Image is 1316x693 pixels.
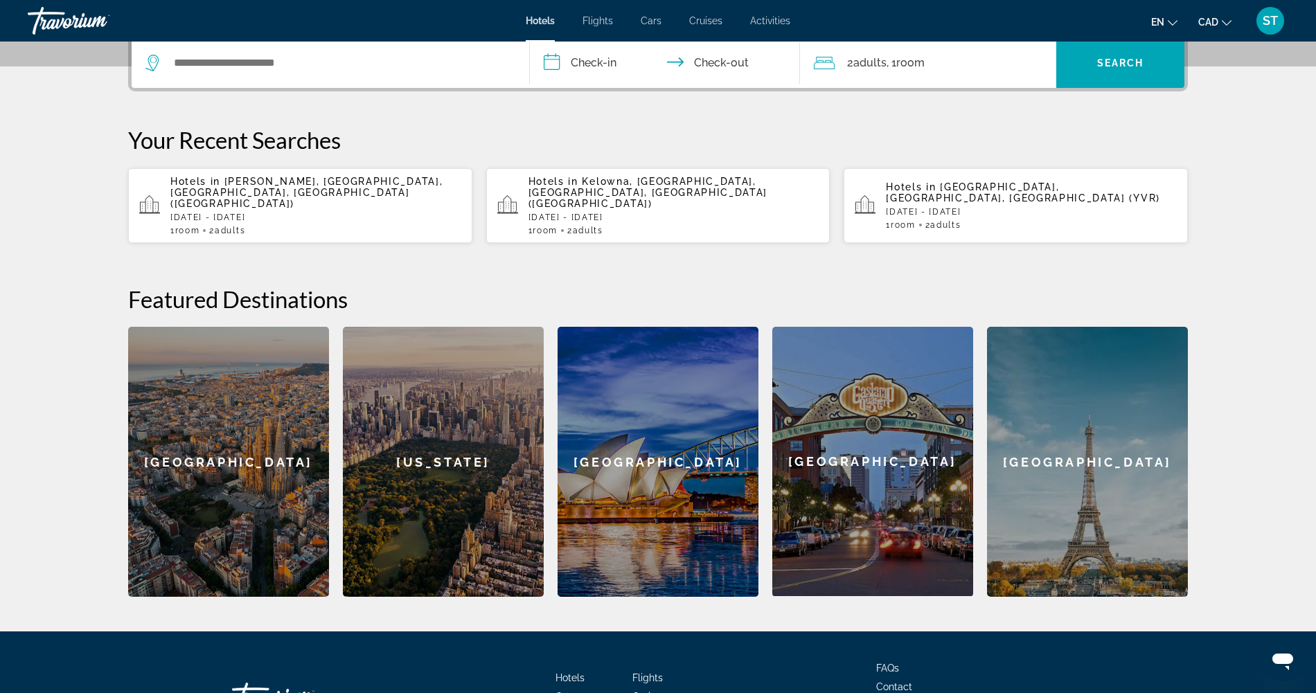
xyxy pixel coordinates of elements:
a: Flights [583,15,613,26]
span: Adults [215,226,245,235]
span: Room [175,226,200,235]
span: CAD [1198,17,1218,28]
span: 2 [209,226,245,235]
span: Adults [853,56,887,69]
a: FAQs [876,663,899,674]
a: Hotels [555,672,585,683]
span: Hotels in [528,176,578,187]
a: Contact [876,681,912,692]
a: [GEOGRAPHIC_DATA] [987,327,1188,597]
a: Hotels [526,15,555,26]
button: Change language [1151,12,1177,32]
a: Cars [641,15,661,26]
p: [DATE] - [DATE] [170,213,461,222]
span: Search [1097,57,1144,69]
span: 2 [847,53,887,73]
span: 1 [886,220,915,230]
p: [DATE] - [DATE] [886,207,1177,217]
div: [GEOGRAPHIC_DATA] [772,327,973,596]
a: [GEOGRAPHIC_DATA] [772,327,973,597]
a: Flights [632,672,663,683]
button: Hotels in Kelowna, [GEOGRAPHIC_DATA], [GEOGRAPHIC_DATA], [GEOGRAPHIC_DATA] ([GEOGRAPHIC_DATA])[DA... [486,168,830,244]
span: Kelowna, [GEOGRAPHIC_DATA], [GEOGRAPHIC_DATA], [GEOGRAPHIC_DATA] ([GEOGRAPHIC_DATA]) [528,176,767,209]
span: [PERSON_NAME], [GEOGRAPHIC_DATA], [GEOGRAPHIC_DATA], [GEOGRAPHIC_DATA] ([GEOGRAPHIC_DATA]) [170,176,443,209]
span: ST [1263,14,1278,28]
h2: Featured Destinations [128,285,1188,313]
span: Room [896,56,925,69]
button: Change currency [1198,12,1231,32]
span: 2 [925,220,961,230]
span: Hotels in [170,176,220,187]
button: Search [1056,38,1184,88]
button: User Menu [1252,6,1288,35]
span: 2 [567,226,603,235]
button: Travelers: 2 adults, 0 children [800,38,1056,88]
p: Your Recent Searches [128,126,1188,154]
span: 1 [170,226,199,235]
button: Check in and out dates [530,38,800,88]
a: [US_STATE] [343,327,544,597]
span: Adults [573,226,603,235]
div: Search widget [132,38,1184,88]
a: [GEOGRAPHIC_DATA] [558,327,758,597]
iframe: Button to launch messaging window [1261,638,1305,682]
a: [GEOGRAPHIC_DATA] [128,327,329,597]
span: Room [891,220,916,230]
span: 1 [528,226,558,235]
button: Hotels in [PERSON_NAME], [GEOGRAPHIC_DATA], [GEOGRAPHIC_DATA], [GEOGRAPHIC_DATA] ([GEOGRAPHIC_DAT... [128,168,472,244]
a: Activities [750,15,790,26]
span: en [1151,17,1164,28]
span: Room [533,226,558,235]
p: [DATE] - [DATE] [528,213,819,222]
button: Hotels in [GEOGRAPHIC_DATA], [GEOGRAPHIC_DATA], [GEOGRAPHIC_DATA] (YVR)[DATE] - [DATE]1Room2Adults [844,168,1188,244]
a: Travorium [28,3,166,39]
span: Adults [930,220,961,230]
a: Cruises [689,15,722,26]
span: [GEOGRAPHIC_DATA], [GEOGRAPHIC_DATA], [GEOGRAPHIC_DATA] (YVR) [886,181,1160,204]
span: Hotels in [886,181,936,192]
span: , 1 [887,53,925,73]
